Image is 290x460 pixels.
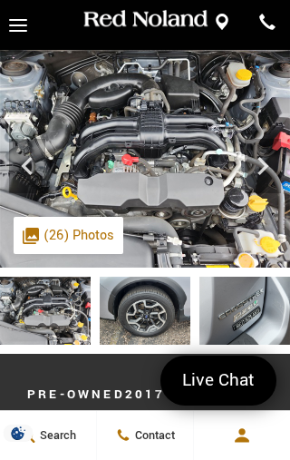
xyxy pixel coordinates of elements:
img: Used 2017 Silver Subaru 2.0i Limited image 24 [100,277,190,345]
div: Previous [9,139,45,193]
img: Used 2017 Silver Subaru 2.0i Limited image 25 [199,277,290,345]
span: Contact [130,427,175,444]
button: Open user profile menu [194,413,290,458]
span: Live Chat [173,368,264,393]
span: Search [35,427,76,444]
strong: Pre-Owned [27,386,125,403]
img: Red Noland Auto Group [82,9,208,28]
a: Live Chat [160,356,276,406]
div: Next [245,139,281,193]
div: (26) Photos [14,217,123,254]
